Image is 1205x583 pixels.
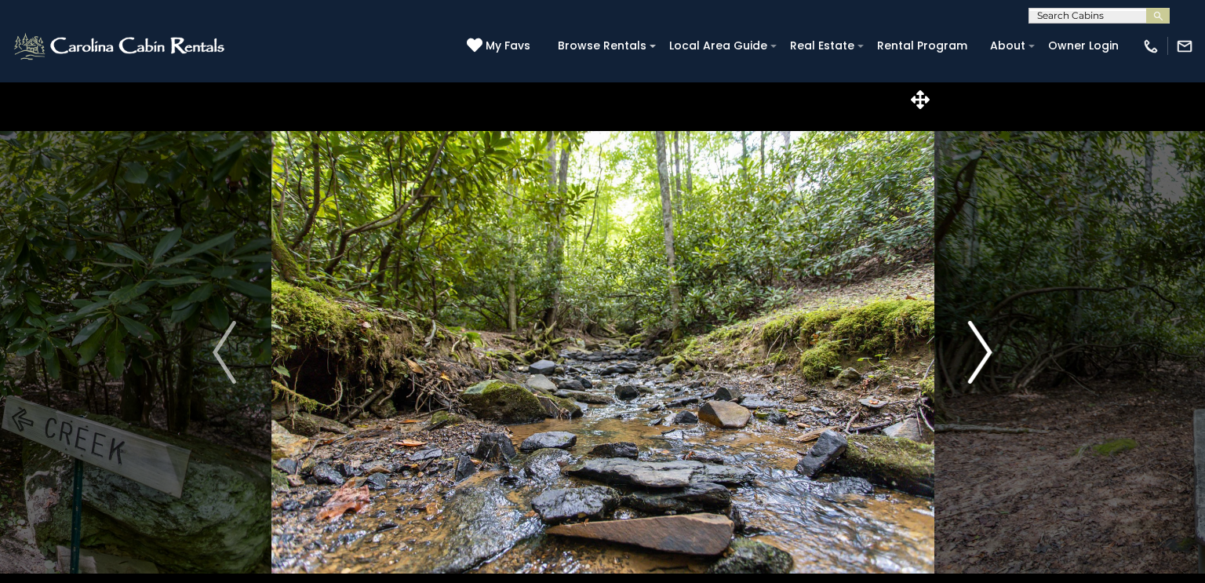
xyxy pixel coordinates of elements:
[550,34,654,58] a: Browse Rentals
[486,38,530,54] span: My Favs
[12,31,229,62] img: White-1-2.png
[1176,38,1193,55] img: mail-regular-white.png
[1040,34,1127,58] a: Owner Login
[982,34,1033,58] a: About
[661,34,775,58] a: Local Area Guide
[213,321,236,384] img: arrow
[782,34,862,58] a: Real Estate
[467,38,534,55] a: My Favs
[869,34,975,58] a: Rental Program
[1142,38,1159,55] img: phone-regular-white.png
[969,321,992,384] img: arrow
